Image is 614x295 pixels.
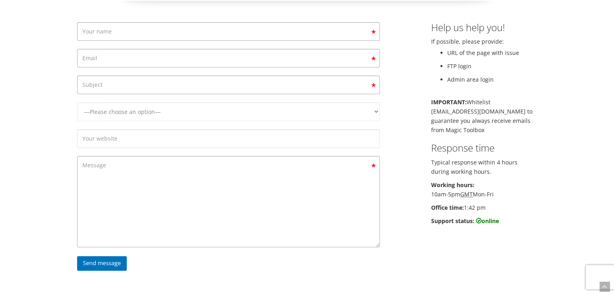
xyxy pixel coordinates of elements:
[431,98,467,106] b: IMPORTANT:
[431,180,537,199] p: 10am-5pm Mon-Fri
[431,181,474,189] b: Working hours:
[77,22,380,275] form: Contact form
[425,22,543,230] div: If possible, please provide:
[431,217,474,225] b: Support status:
[476,217,499,225] b: online
[431,158,537,176] p: Typical response within 4 hours during working hours.
[431,97,537,135] p: Whitelist [EMAIL_ADDRESS][DOMAIN_NAME] to guarantee you always receive emails from Magic Toolbox
[447,75,537,84] li: Admin area login
[460,190,473,198] acronym: Greenwich Mean Time
[447,48,537,57] li: URL of the page with issue
[431,204,464,211] b: Office time:
[77,22,380,41] input: Your name
[77,256,127,271] input: Send message
[77,129,380,148] input: Your website
[431,22,537,33] h3: Help us help you!
[431,143,537,153] h3: Response time
[447,61,537,71] li: FTP login
[431,203,537,212] p: 1:42 pm
[77,76,380,94] input: Subject
[77,49,380,67] input: Email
